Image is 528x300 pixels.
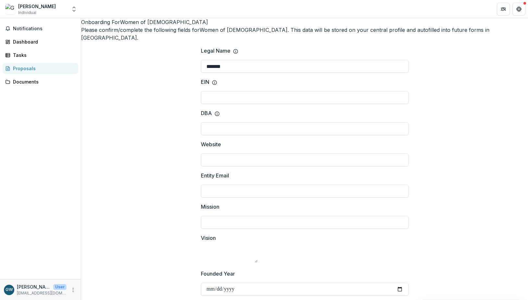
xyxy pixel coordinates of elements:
div: Proposals [13,65,73,72]
div: Dashboard [13,38,73,45]
p: Entity Email [201,172,229,179]
button: Open entity switcher [69,3,79,16]
div: Documents [13,78,73,85]
h4: Please confirm/complete the following fields for Women of [DEMOGRAPHIC_DATA] . This data will be ... [81,26,528,42]
p: EIN [201,78,209,86]
a: Documents [3,76,78,87]
p: Legal Name [201,47,230,55]
p: DBA [201,109,212,117]
button: Partners [497,3,510,16]
p: Website [201,140,221,148]
p: Vision [201,234,216,242]
p: Onboarding For Women of [DEMOGRAPHIC_DATA] [81,18,528,26]
p: [EMAIL_ADDRESS][DOMAIN_NAME] [17,290,67,296]
div: [PERSON_NAME] [18,3,56,10]
div: Tasks [13,52,73,59]
a: Tasks [3,50,78,60]
span: Individual [18,10,36,16]
span: Notifications [13,26,76,32]
img: Grace W [5,4,16,14]
button: Get Help [512,3,525,16]
div: Grace Willig [6,288,13,292]
a: Proposals [3,63,78,74]
p: Founded Year [201,270,235,278]
p: [PERSON_NAME] [17,283,51,290]
button: More [69,286,77,294]
button: Notifications [3,23,78,34]
p: User [53,284,67,290]
p: Mission [201,203,219,211]
a: Dashboard [3,36,78,47]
